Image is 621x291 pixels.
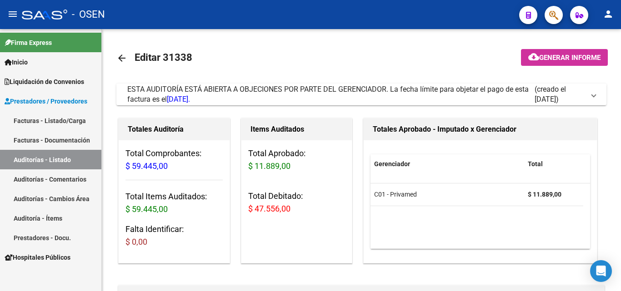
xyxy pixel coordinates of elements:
[590,260,612,282] div: Open Intercom Messenger
[125,204,168,214] span: $ 59.445,00
[127,85,529,104] span: ESTA AUDITORÍA ESTÁ ABIERTA A OBJECIONES POR PARTE DEL GERENCIADOR. La fecha límite para objetar ...
[125,147,223,173] h3: Total Comprobantes:
[374,191,417,198] span: C01 - Privamed
[521,49,608,66] button: Generar informe
[135,52,192,63] span: Editar 31338
[248,204,290,213] span: $ 47.556,00
[125,223,223,248] h3: Falta Identificar:
[250,122,343,137] h1: Items Auditados
[374,160,410,168] span: Gerenciador
[7,9,18,20] mat-icon: menu
[373,122,588,137] h1: Totales Aprobado - Imputado x Gerenciador
[128,122,220,137] h1: Totales Auditoría
[248,161,290,171] span: $ 11.889,00
[528,160,543,168] span: Total
[5,38,52,48] span: Firma Express
[539,54,601,62] span: Generar informe
[528,191,561,198] strong: $ 11.889,00
[116,53,127,64] mat-icon: arrow_back
[5,77,84,87] span: Liquidación de Convenios
[248,147,346,173] h3: Total Aprobado:
[528,51,539,62] mat-icon: cloud_download
[125,237,147,247] span: $ 0,00
[5,57,28,67] span: Inicio
[524,154,583,174] datatable-header-cell: Total
[248,190,346,215] h3: Total Debitado:
[125,161,168,171] span: $ 59.445,00
[125,190,223,216] h3: Total Items Auditados:
[535,84,585,104] span: (creado el [DATE])
[603,9,614,20] mat-icon: person
[371,154,524,174] datatable-header-cell: Gerenciador
[5,252,70,262] span: Hospitales Públicos
[116,84,606,105] mat-expansion-panel-header: ESTA AUDITORÍA ESTÁ ABIERTA A OBJECIONES POR PARTE DEL GERENCIADOR. La fecha límite para objetar ...
[72,5,105,25] span: - OSEN
[5,96,87,106] span: Prestadores / Proveedores
[167,95,190,104] span: [DATE].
